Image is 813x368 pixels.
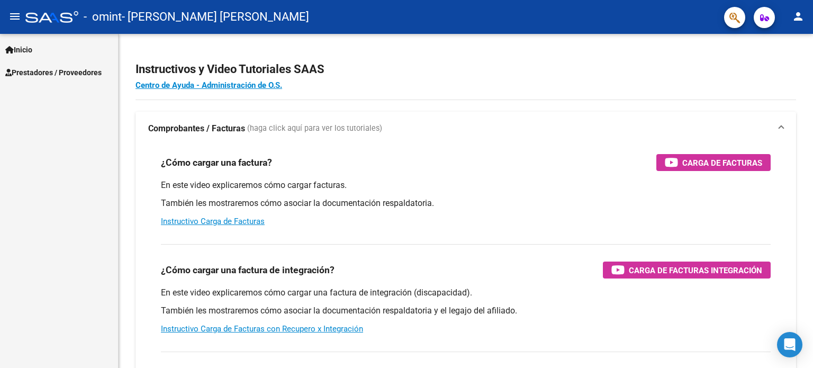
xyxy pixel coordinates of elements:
[161,155,272,170] h3: ¿Cómo cargar una factura?
[161,179,771,191] p: En este video explicaremos cómo cargar facturas.
[792,10,805,23] mat-icon: person
[84,5,122,29] span: - omint
[603,262,771,279] button: Carga de Facturas Integración
[161,287,771,299] p: En este video explicaremos cómo cargar una factura de integración (discapacidad).
[777,332,802,357] div: Open Intercom Messenger
[247,123,382,134] span: (haga click aquí para ver los tutoriales)
[161,198,771,209] p: También les mostraremos cómo asociar la documentación respaldatoria.
[148,123,245,134] strong: Comprobantes / Facturas
[656,154,771,171] button: Carga de Facturas
[161,217,265,226] a: Instructivo Carga de Facturas
[122,5,309,29] span: - [PERSON_NAME] [PERSON_NAME]
[5,44,32,56] span: Inicio
[161,263,335,277] h3: ¿Cómo cargar una factura de integración?
[8,10,21,23] mat-icon: menu
[135,112,796,146] mat-expansion-panel-header: Comprobantes / Facturas (haga click aquí para ver los tutoriales)
[5,67,102,78] span: Prestadores / Proveedores
[135,59,796,79] h2: Instructivos y Video Tutoriales SAAS
[161,324,363,334] a: Instructivo Carga de Facturas con Recupero x Integración
[135,80,282,90] a: Centro de Ayuda - Administración de O.S.
[629,264,762,277] span: Carga de Facturas Integración
[161,305,771,317] p: También les mostraremos cómo asociar la documentación respaldatoria y el legajo del afiliado.
[682,156,762,169] span: Carga de Facturas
